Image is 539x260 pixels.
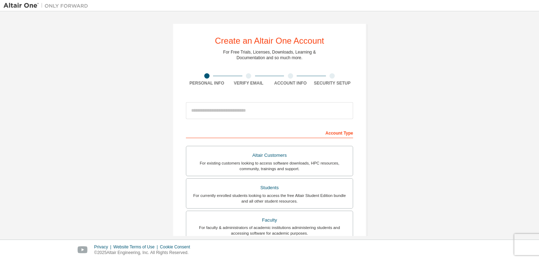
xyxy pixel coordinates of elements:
[190,160,349,172] div: For existing customers looking to access software downloads, HPC resources, community, trainings ...
[78,246,88,254] img: youtube.svg
[4,2,92,9] img: Altair One
[94,244,113,250] div: Privacy
[223,49,316,61] div: For Free Trials, Licenses, Downloads, Learning & Documentation and so much more.
[186,127,353,138] div: Account Type
[160,244,194,250] div: Cookie Consent
[94,250,194,256] p: © 2025 Altair Engineering, Inc. All Rights Reserved.
[186,80,228,86] div: Personal Info
[113,244,160,250] div: Website Terms of Use
[269,80,311,86] div: Account Info
[190,215,349,225] div: Faculty
[190,225,349,236] div: For faculty & administrators of academic institutions administering students and accessing softwa...
[311,80,353,86] div: Security Setup
[228,80,270,86] div: Verify Email
[215,37,324,45] div: Create an Altair One Account
[190,193,349,204] div: For currently enrolled students looking to access the free Altair Student Edition bundle and all ...
[190,183,349,193] div: Students
[190,150,349,160] div: Altair Customers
